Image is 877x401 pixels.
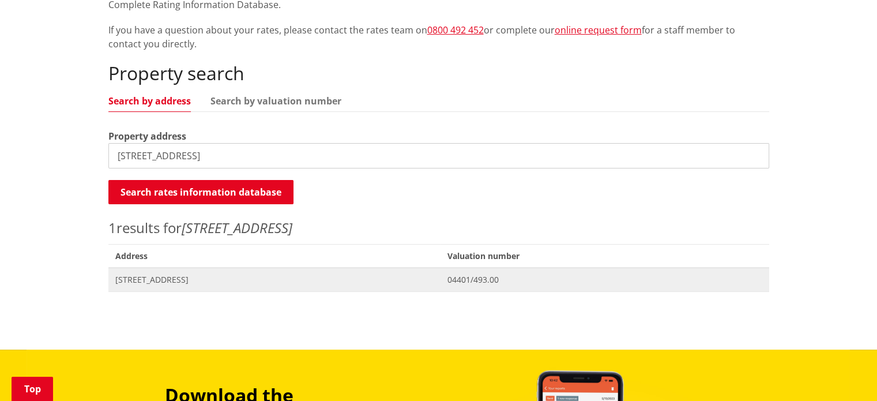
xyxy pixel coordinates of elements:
[108,268,769,291] a: [STREET_ADDRESS] 04401/493.00
[108,218,116,237] span: 1
[115,274,434,286] span: [STREET_ADDRESS]
[427,24,484,36] a: 0800 492 452
[447,274,762,286] span: 04401/493.00
[108,218,769,238] p: results for
[441,244,769,268] span: Valuation number
[108,62,769,84] h2: Property search
[182,218,292,237] em: [STREET_ADDRESS]
[210,96,341,106] a: Search by valuation number
[108,143,769,168] input: e.g. Duke Street NGARUAWAHIA
[12,377,53,401] a: Top
[108,129,186,143] label: Property address
[824,353,865,394] iframe: Messenger Launcher
[555,24,642,36] a: online request form
[108,23,769,51] p: If you have a question about your rates, please contact the rates team on or complete our for a s...
[108,244,441,268] span: Address
[108,180,293,204] button: Search rates information database
[108,96,191,106] a: Search by address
